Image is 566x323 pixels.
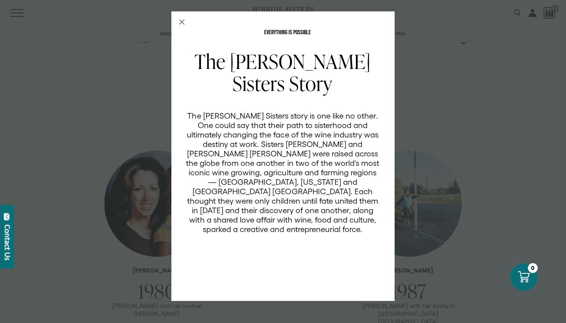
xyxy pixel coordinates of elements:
[528,263,538,273] div: 0
[4,225,11,260] div: Contact Us
[179,19,185,25] button: Close Modal
[186,50,380,95] h2: The [PERSON_NAME] Sisters Story
[186,111,380,234] p: The [PERSON_NAME] Sisters story is one like no other. One could say that their path to sisterhood...
[186,30,390,36] p: EVERYTHING IS POSSIBLE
